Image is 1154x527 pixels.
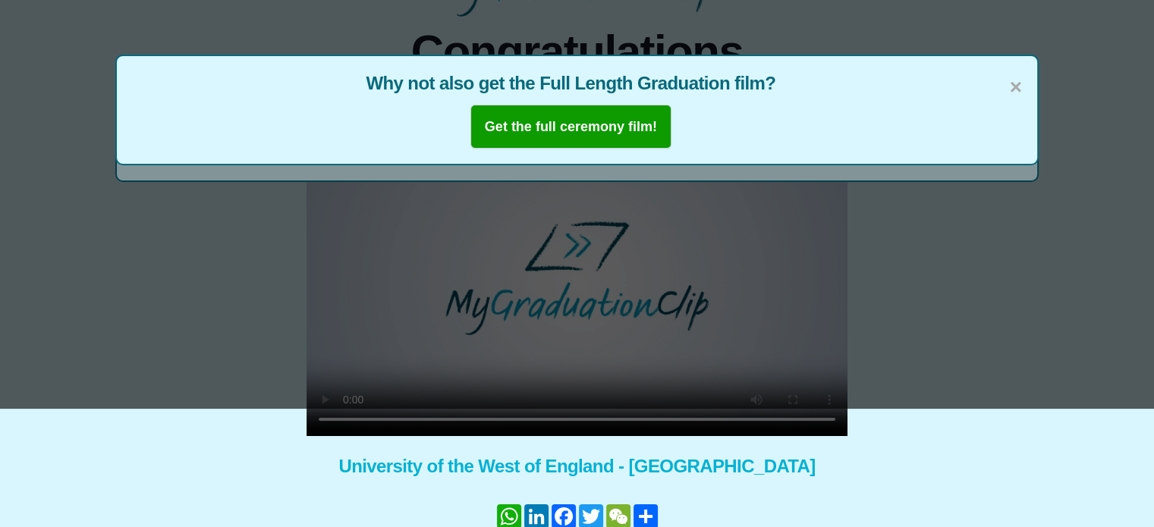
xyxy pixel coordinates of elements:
b: Get the full ceremony film! [485,119,657,134]
button: Get the full ceremony film! [470,105,671,149]
span: × [1010,71,1022,103]
span: University of the West of England - [GEOGRAPHIC_DATA] [307,454,847,478]
span: Why not also get the Full Length Graduation film? [132,71,1022,96]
